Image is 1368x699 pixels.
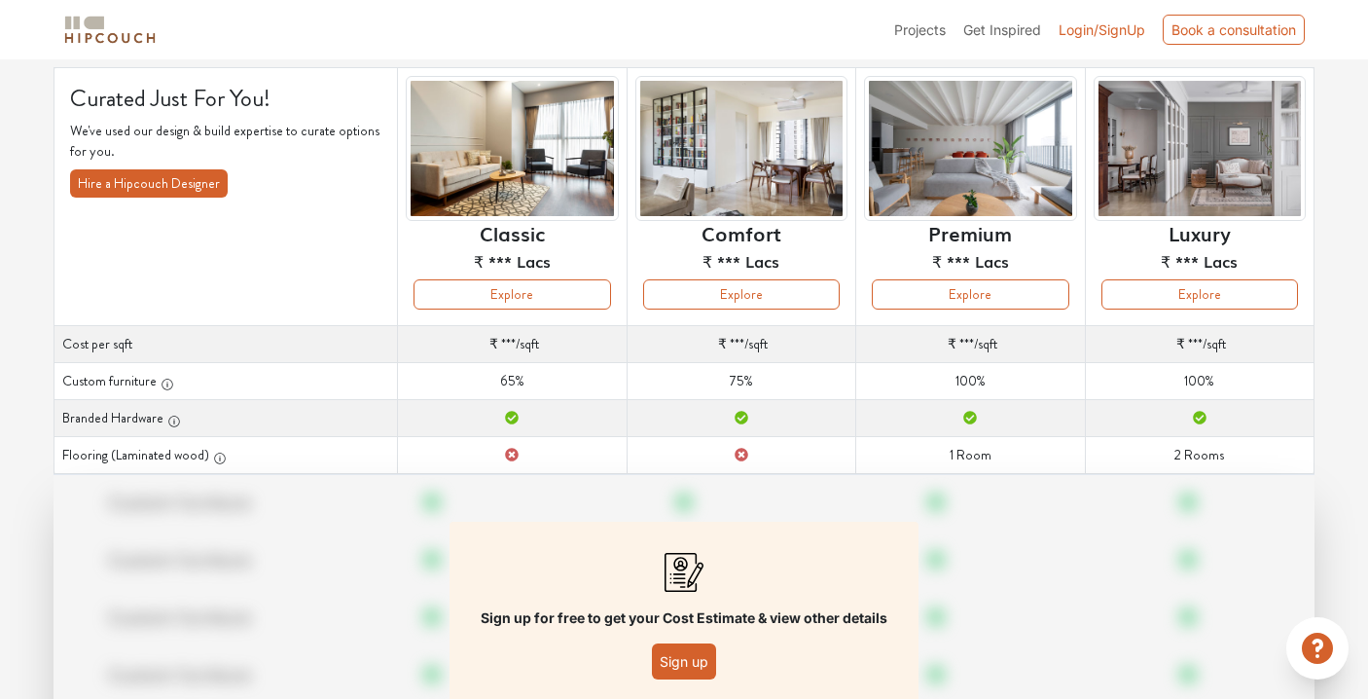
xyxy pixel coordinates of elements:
button: Hire a Hipcouch Designer [70,169,228,198]
button: Sign up [652,644,716,680]
button: Explore [872,279,1068,310]
h6: Premium [928,221,1012,244]
img: header-preview [635,76,847,221]
img: logo-horizontal.svg [61,13,159,47]
td: 75% [627,363,855,400]
th: Custom furniture [54,363,398,400]
td: /sqft [398,326,627,363]
td: 65% [398,363,627,400]
button: Explore [414,279,610,310]
td: 1 Room [856,437,1085,474]
button: Explore [643,279,840,310]
td: 100% [1085,363,1314,400]
td: 100% [856,363,1085,400]
th: Branded Hardware [54,400,398,437]
h6: Luxury [1169,221,1231,244]
td: /sqft [1085,326,1314,363]
td: /sqft [856,326,1085,363]
h4: Curated Just For You! [70,84,381,113]
td: /sqft [627,326,855,363]
span: Projects [894,21,946,38]
h6: Classic [480,221,545,244]
p: Sign up for free to get your Cost Estimate & view other details [481,607,887,628]
img: header-preview [1094,76,1306,221]
h6: Comfort [702,221,781,244]
span: logo-horizontal.svg [61,8,159,52]
p: We've used our design & build expertise to curate options for you. [70,121,381,162]
img: header-preview [406,76,618,221]
span: Get Inspired [963,21,1041,38]
div: Book a consultation [1163,15,1305,45]
span: Login/SignUp [1059,21,1145,38]
th: Cost per sqft [54,326,398,363]
td: 2 Rooms [1085,437,1314,474]
th: Flooring (Laminated wood) [54,437,398,474]
button: Explore [1101,279,1298,310]
img: header-preview [864,76,1076,221]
